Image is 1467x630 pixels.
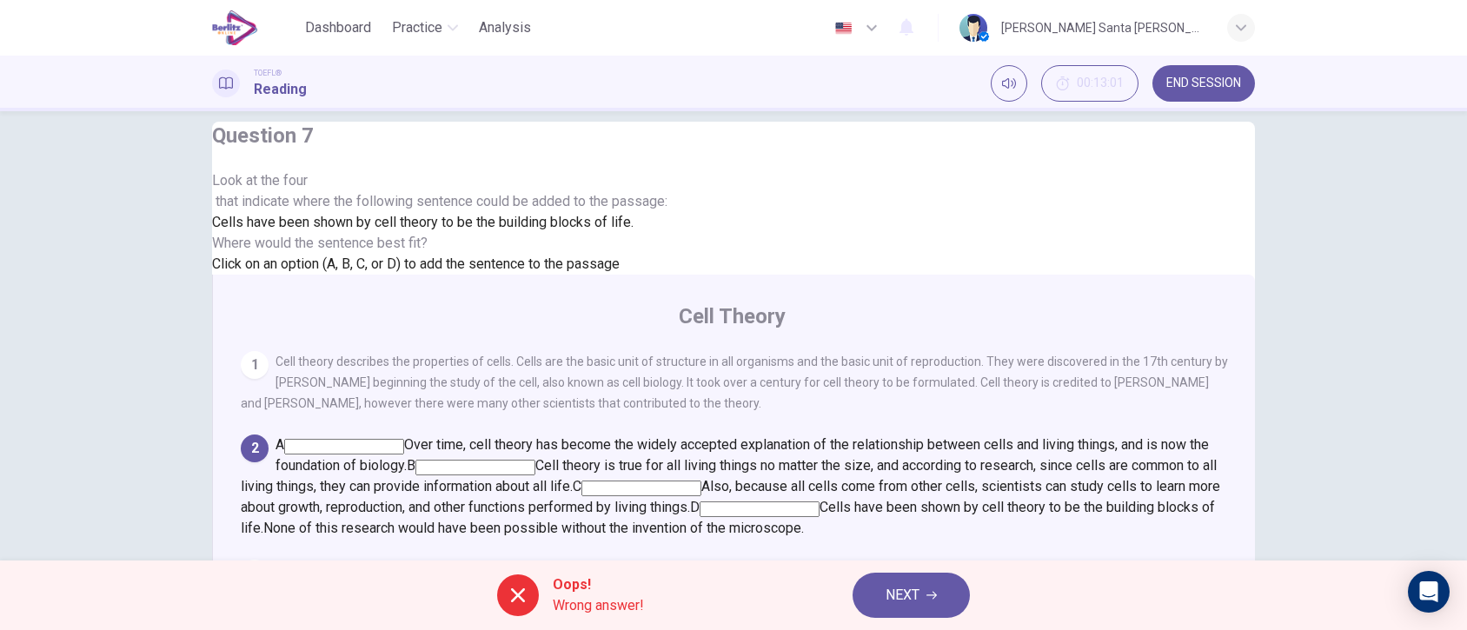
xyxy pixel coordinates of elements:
span: 00:13:01 [1077,76,1124,90]
span: Cell theory is true for all living things no matter the size, and according to research, since ce... [241,457,1217,494]
div: 1 [241,351,269,379]
span: Practice [392,17,442,38]
button: END SESSION [1152,65,1255,102]
span: B [407,457,415,474]
a: EduSynch logo [212,10,298,45]
span: Click on an option (A, B, C, or D) to add the sentence to the passage [212,255,620,272]
button: Dashboard [298,12,378,43]
h4: Question 7 [212,122,667,149]
span: None of this research would have been possible without the invention of the microscope. [263,520,804,536]
h1: Reading [254,79,307,100]
div: Mute [991,65,1027,102]
div: 3 [241,560,269,587]
div: 2 [241,434,269,462]
span: Where would the sentence best fit? [212,235,431,251]
span: Look at the four that indicate where the following sentence could be added to the passage: [212,170,667,212]
h4: Cell Theory [679,302,786,330]
span: Cells have been shown by cell theory to be the building blocks of life. [212,214,634,230]
button: Analysis [472,12,538,43]
button: 00:13:01 [1041,65,1138,102]
span: Also, because all cells come from other cells, scientists can study cells to learn more about gro... [241,478,1220,515]
span: Analysis [479,17,531,38]
img: en [833,22,854,35]
img: EduSynch logo [212,10,258,45]
span: NEXT [886,583,919,607]
span: Wrong answer! [553,595,644,616]
img: Profile picture [959,14,987,42]
span: TOEFL® [254,67,282,79]
span: END SESSION [1166,76,1241,90]
button: NEXT [853,573,970,618]
button: Practice [385,12,465,43]
span: Over time, cell theory has become the widely accepted explanation of the relationship between cel... [275,436,1209,474]
span: Cell theory describes the properties of cells. Cells are the basic unit of structure in all organ... [241,355,1228,410]
span: C [573,478,581,494]
div: Hide [1041,65,1138,102]
div: [PERSON_NAME] Santa [PERSON_NAME] [1001,17,1206,38]
span: Oops! [553,574,644,595]
span: D [690,499,700,515]
div: Open Intercom Messenger [1408,571,1450,613]
span: A [275,436,284,453]
span: Dashboard [305,17,371,38]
